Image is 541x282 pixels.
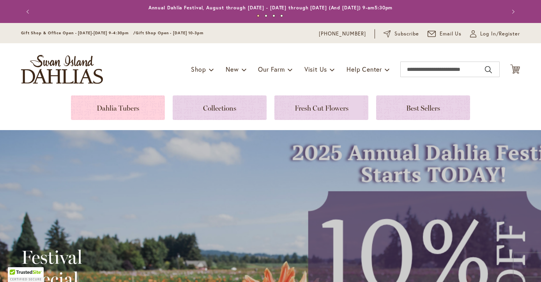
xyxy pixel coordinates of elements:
button: Next [504,4,520,19]
a: [PHONE_NUMBER] [319,30,366,38]
span: Subscribe [394,30,419,38]
span: Log In/Register [480,30,520,38]
span: Help Center [347,65,382,73]
span: Shop [191,65,206,73]
span: Gift Shop Open - [DATE] 10-3pm [136,30,203,35]
span: New [226,65,239,73]
a: Log In/Register [470,30,520,38]
button: 4 of 4 [280,14,283,17]
a: Annual Dahlia Festival, August through [DATE] - [DATE] through [DATE] (And [DATE]) 9-am5:30pm [149,5,393,11]
button: 1 of 4 [257,14,260,17]
button: Previous [21,4,37,19]
span: Email Us [440,30,462,38]
button: 2 of 4 [265,14,267,17]
button: 3 of 4 [272,14,275,17]
a: store logo [21,55,103,84]
a: Email Us [428,30,462,38]
a: Subscribe [384,30,419,38]
span: Gift Shop & Office Open - [DATE]-[DATE] 9-4:30pm / [21,30,136,35]
span: Our Farm [258,65,285,73]
span: Visit Us [304,65,327,73]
